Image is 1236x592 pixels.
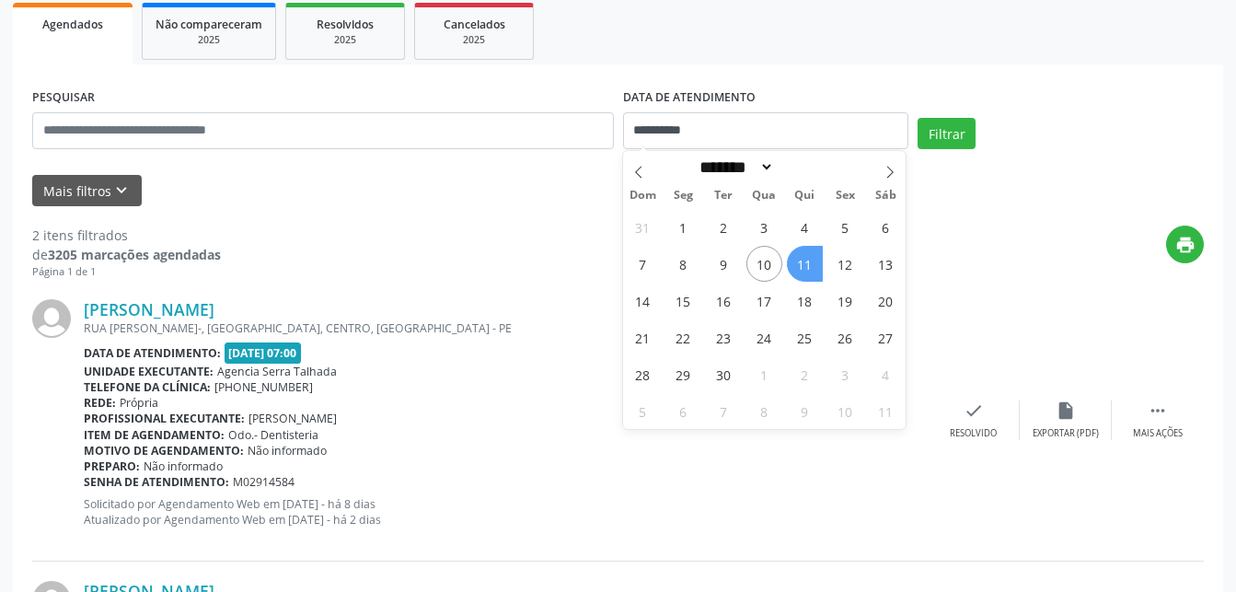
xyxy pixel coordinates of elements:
span: Outubro 3, 2025 [827,356,863,392]
span: Qui [784,190,825,202]
span: Outubro 7, 2025 [706,393,742,429]
span: Outubro 9, 2025 [787,393,823,429]
span: Setembro 1, 2025 [665,209,701,245]
span: Outubro 11, 2025 [868,393,904,429]
span: Setembro 6, 2025 [868,209,904,245]
a: [PERSON_NAME] [84,299,214,319]
div: Exportar (PDF) [1033,427,1099,440]
span: Setembro 24, 2025 [746,319,782,355]
b: Unidade executante: [84,364,214,379]
span: Sáb [865,190,906,202]
span: Sex [825,190,865,202]
span: Cancelados [444,17,505,32]
div: Mais ações [1133,427,1183,440]
span: Setembro 28, 2025 [625,356,661,392]
div: RUA [PERSON_NAME]-, [GEOGRAPHIC_DATA], CENTRO, [GEOGRAPHIC_DATA] - PE [84,320,928,336]
span: Seg [663,190,703,202]
span: Outubro 10, 2025 [827,393,863,429]
i: keyboard_arrow_down [111,180,132,201]
span: Outubro 8, 2025 [746,393,782,429]
span: Setembro 16, 2025 [706,283,742,319]
div: Página 1 de 1 [32,264,221,280]
span: Própria [120,395,158,411]
b: Item de agendamento: [84,427,225,443]
div: Resolvido [950,427,997,440]
span: Setembro 4, 2025 [787,209,823,245]
span: Setembro 12, 2025 [827,246,863,282]
span: Agosto 31, 2025 [625,209,661,245]
div: 2 itens filtrados [32,226,221,245]
b: Senha de atendimento: [84,474,229,490]
span: Setembro 13, 2025 [868,246,904,282]
span: Setembro 30, 2025 [706,356,742,392]
span: Setembro 11, 2025 [787,246,823,282]
span: Outubro 6, 2025 [665,393,701,429]
span: [DATE] 07:00 [225,342,302,364]
span: [PERSON_NAME] [248,411,337,426]
span: Dom [623,190,664,202]
span: Setembro 3, 2025 [746,209,782,245]
img: img [32,299,71,338]
span: Odo.- Dentisteria [228,427,318,443]
button: Filtrar [918,118,976,149]
span: Setembro 23, 2025 [706,319,742,355]
span: Setembro 29, 2025 [665,356,701,392]
button: Mais filtroskeyboard_arrow_down [32,175,142,207]
div: 2025 [156,33,262,47]
span: Setembro 27, 2025 [868,319,904,355]
span: Setembro 9, 2025 [706,246,742,282]
span: Setembro 10, 2025 [746,246,782,282]
span: Outubro 2, 2025 [787,356,823,392]
span: M02914584 [233,474,295,490]
span: Não informado [248,443,327,459]
b: Data de atendimento: [84,345,221,361]
span: Resolvidos [317,17,374,32]
b: Rede: [84,395,116,411]
span: Setembro 26, 2025 [827,319,863,355]
span: Setembro 18, 2025 [787,283,823,319]
input: Year [774,157,835,177]
b: Telefone da clínica: [84,379,211,395]
span: Qua [744,190,784,202]
span: Setembro 7, 2025 [625,246,661,282]
span: Setembro 20, 2025 [868,283,904,319]
button: print [1166,226,1204,263]
span: Outubro 1, 2025 [746,356,782,392]
span: Setembro 21, 2025 [625,319,661,355]
span: Agendados [42,17,103,32]
span: Setembro 15, 2025 [665,283,701,319]
span: Outubro 4, 2025 [868,356,904,392]
p: Solicitado por Agendamento Web em [DATE] - há 8 dias Atualizado por Agendamento Web em [DATE] - h... [84,496,928,528]
b: Preparo: [84,459,140,474]
div: 2025 [299,33,391,47]
span: Setembro 8, 2025 [665,246,701,282]
div: de [32,245,221,264]
span: [PHONE_NUMBER] [214,379,313,395]
span: Outubro 5, 2025 [625,393,661,429]
span: Setembro 5, 2025 [827,209,863,245]
b: Profissional executante: [84,411,245,426]
span: Ter [703,190,744,202]
label: PESQUISAR [32,84,95,112]
i: print [1175,235,1196,255]
b: Motivo de agendamento: [84,443,244,459]
span: Setembro 17, 2025 [746,283,782,319]
span: Setembro 22, 2025 [665,319,701,355]
span: Setembro 25, 2025 [787,319,823,355]
select: Month [694,157,775,177]
span: Não informado [144,459,223,474]
span: Setembro 14, 2025 [625,283,661,319]
label: DATA DE ATENDIMENTO [623,84,756,112]
span: Não compareceram [156,17,262,32]
span: Agencia Serra Talhada [217,364,337,379]
i: insert_drive_file [1056,400,1076,421]
i:  [1148,400,1168,421]
strong: 3205 marcações agendadas [48,246,221,263]
i: check [964,400,984,421]
span: Setembro 2, 2025 [706,209,742,245]
span: Setembro 19, 2025 [827,283,863,319]
div: 2025 [428,33,520,47]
